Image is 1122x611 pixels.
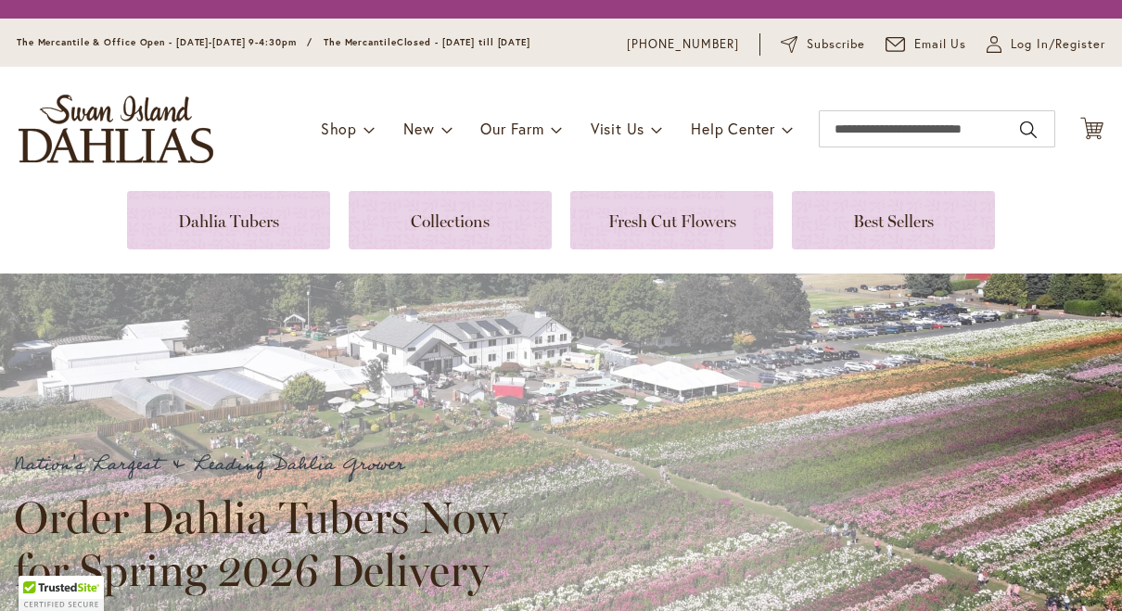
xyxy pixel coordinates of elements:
[591,119,644,138] span: Visit Us
[627,35,739,54] a: [PHONE_NUMBER]
[17,36,397,48] span: The Mercantile & Office Open - [DATE]-[DATE] 9-4:30pm / The Mercantile
[781,35,865,54] a: Subscribe
[914,35,967,54] span: Email Us
[1011,35,1105,54] span: Log In/Register
[321,119,357,138] span: Shop
[14,491,524,595] h2: Order Dahlia Tubers Now for Spring 2026 Delivery
[807,35,865,54] span: Subscribe
[397,36,530,48] span: Closed - [DATE] till [DATE]
[14,450,524,480] p: Nation's Largest & Leading Dahlia Grower
[480,119,543,138] span: Our Farm
[19,95,213,163] a: store logo
[886,35,967,54] a: Email Us
[691,119,775,138] span: Help Center
[1020,115,1037,145] button: Search
[403,119,434,138] span: New
[987,35,1105,54] a: Log In/Register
